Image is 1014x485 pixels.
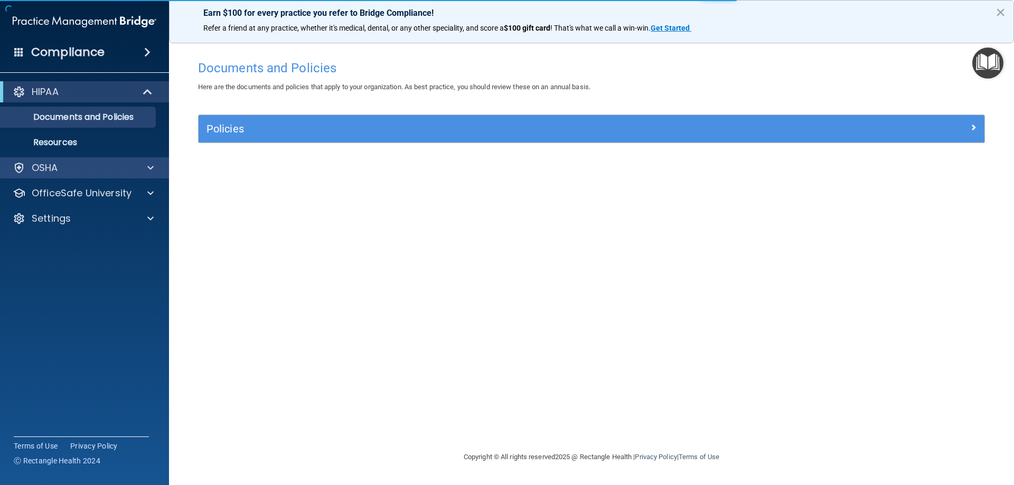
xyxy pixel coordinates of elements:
span: Here are the documents and policies that apply to your organization. As best practice, you should... [198,83,590,91]
a: Terms of Use [14,441,58,451]
a: OSHA [13,161,154,174]
a: OfficeSafe University [13,187,154,199]
p: Resources [7,137,151,148]
strong: $100 gift card [504,24,550,32]
p: HIPAA [32,85,59,98]
p: Settings [32,212,71,225]
strong: Get Started [651,24,690,32]
div: Copyright © All rights reserved 2025 @ Rectangle Health | | [399,440,784,474]
span: ! That's what we call a win-win. [550,24,651,32]
button: Open Resource Center [972,47,1003,79]
a: Privacy Policy [635,453,677,461]
button: Close [996,4,1006,21]
h4: Compliance [31,45,105,60]
a: HIPAA [13,85,153,98]
a: Settings [13,212,154,225]
p: Earn $100 for every practice you refer to Bridge Compliance! [203,8,980,18]
h5: Policies [206,123,780,135]
a: Get Started [651,24,691,32]
a: Terms of Use [679,453,719,461]
p: OSHA [32,161,58,174]
p: OfficeSafe University [32,187,132,199]
span: Refer a friend at any practice, whether it's medical, dental, or any other speciality, and score a [203,24,504,32]
a: Policies [206,120,977,137]
a: Privacy Policy [70,441,118,451]
h4: Documents and Policies [198,61,985,75]
span: Ⓒ Rectangle Health 2024 [14,455,100,466]
p: Documents and Policies [7,112,151,122]
img: PMB logo [13,11,156,32]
